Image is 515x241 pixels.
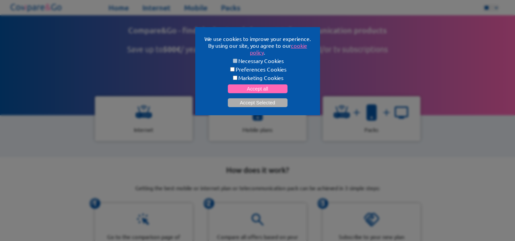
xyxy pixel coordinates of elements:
p: We use cookies to improve your experience. By using our site, you agree to our . [203,35,312,56]
input: Marketing Cookies [233,76,237,80]
label: Preferences Cookies [203,66,312,73]
label: Marketing Cookies [203,74,312,81]
a: cookie policy [250,42,307,56]
input: Preferences Cookies [230,67,235,72]
button: Accept Selected [228,98,288,107]
label: Necessary Cookies [203,57,312,64]
input: Necessary Cookies [233,59,237,63]
button: Accept all [228,84,288,93]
